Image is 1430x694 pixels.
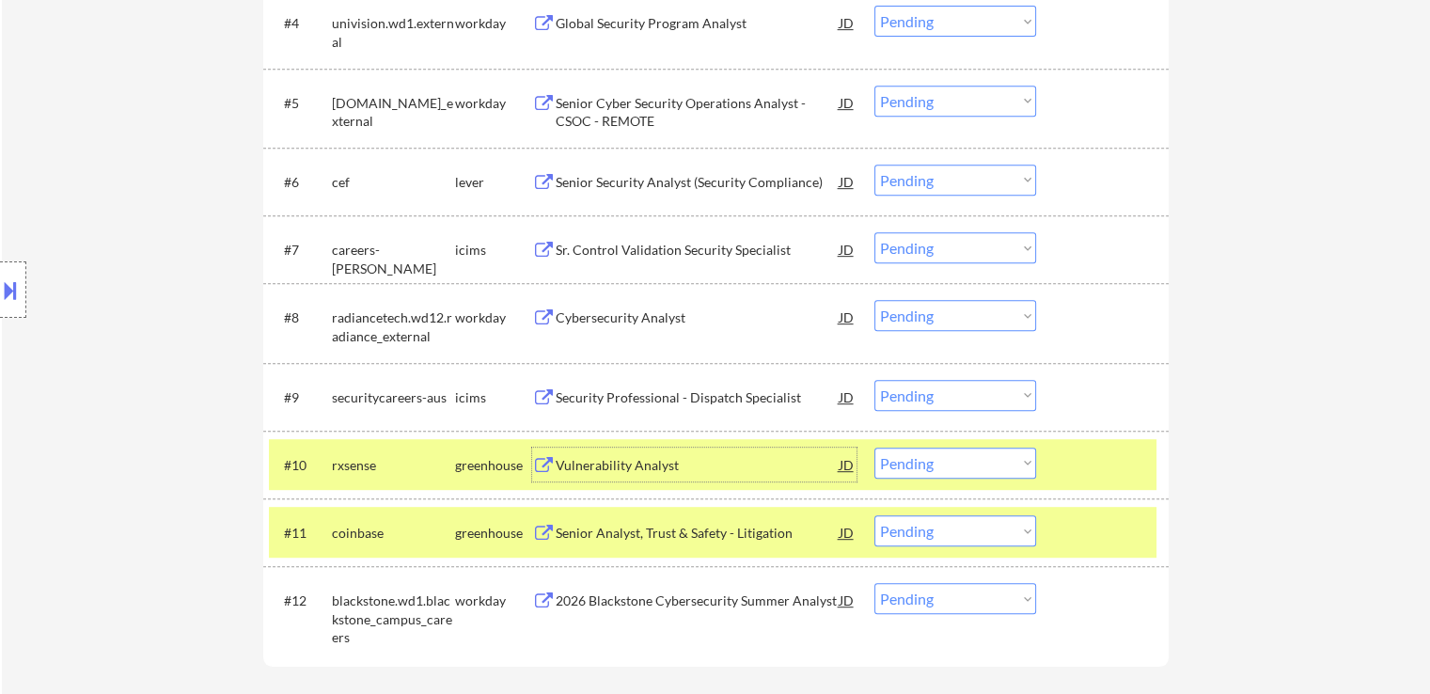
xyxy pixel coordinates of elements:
div: JD [838,380,856,414]
div: blackstone.wd1.blackstone_campus_careers [332,591,455,647]
div: careers-[PERSON_NAME] [332,241,455,277]
div: univision.wd1.external [332,14,455,51]
div: Senior Cyber Security Operations Analyst - CSOC - REMOTE [556,94,840,131]
div: workday [455,308,532,327]
div: Global Security Program Analyst [556,14,840,33]
div: lever [455,173,532,192]
div: Sr. Control Validation Security Specialist [556,241,840,260]
div: icims [455,388,532,407]
div: workday [455,591,532,610]
div: securitycareers-aus [332,388,455,407]
div: [DOMAIN_NAME]_external [332,94,455,131]
div: JD [838,300,856,334]
div: JD [838,165,856,198]
div: workday [455,14,532,33]
div: Vulnerability Analyst [556,456,840,475]
div: Senior Analyst, Trust & Safety - Litigation [556,524,840,543]
div: Security Professional - Dispatch Specialist [556,388,840,407]
div: #11 [284,524,317,543]
div: JD [838,448,856,481]
div: #12 [284,591,317,610]
div: JD [838,515,856,549]
div: rxsense [332,456,455,475]
div: #10 [284,456,317,475]
div: radiancetech.wd12.radiance_external [332,308,455,345]
div: coinbase [332,524,455,543]
div: 2026 Blackstone Cybersecurity Summer Analyst [556,591,840,610]
div: Cybersecurity Analyst [556,308,840,327]
div: JD [838,86,856,119]
div: icims [455,241,532,260]
div: cef [332,173,455,192]
div: JD [838,583,856,617]
div: JD [838,232,856,266]
div: greenhouse [455,524,532,543]
div: workday [455,94,532,113]
div: JD [838,6,856,39]
div: #5 [284,94,317,113]
div: #4 [284,14,317,33]
div: Senior Security Analyst (Security Compliance) [556,173,840,192]
div: greenhouse [455,456,532,475]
